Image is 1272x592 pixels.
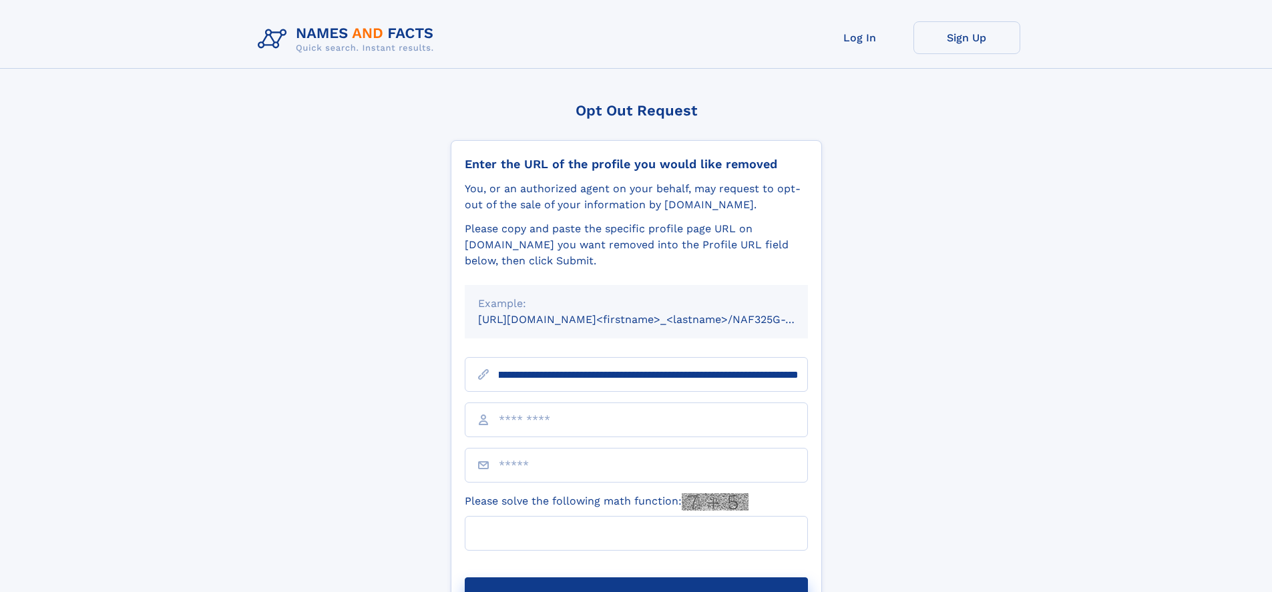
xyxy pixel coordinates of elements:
[807,21,913,54] a: Log In
[465,221,808,269] div: Please copy and paste the specific profile page URL on [DOMAIN_NAME] you want removed into the Pr...
[913,21,1020,54] a: Sign Up
[478,296,795,312] div: Example:
[252,21,445,57] img: Logo Names and Facts
[451,102,822,119] div: Opt Out Request
[465,493,749,511] label: Please solve the following math function:
[465,181,808,213] div: You, or an authorized agent on your behalf, may request to opt-out of the sale of your informatio...
[478,313,833,326] small: [URL][DOMAIN_NAME]<firstname>_<lastname>/NAF325G-xxxxxxxx
[465,157,808,172] div: Enter the URL of the profile you would like removed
